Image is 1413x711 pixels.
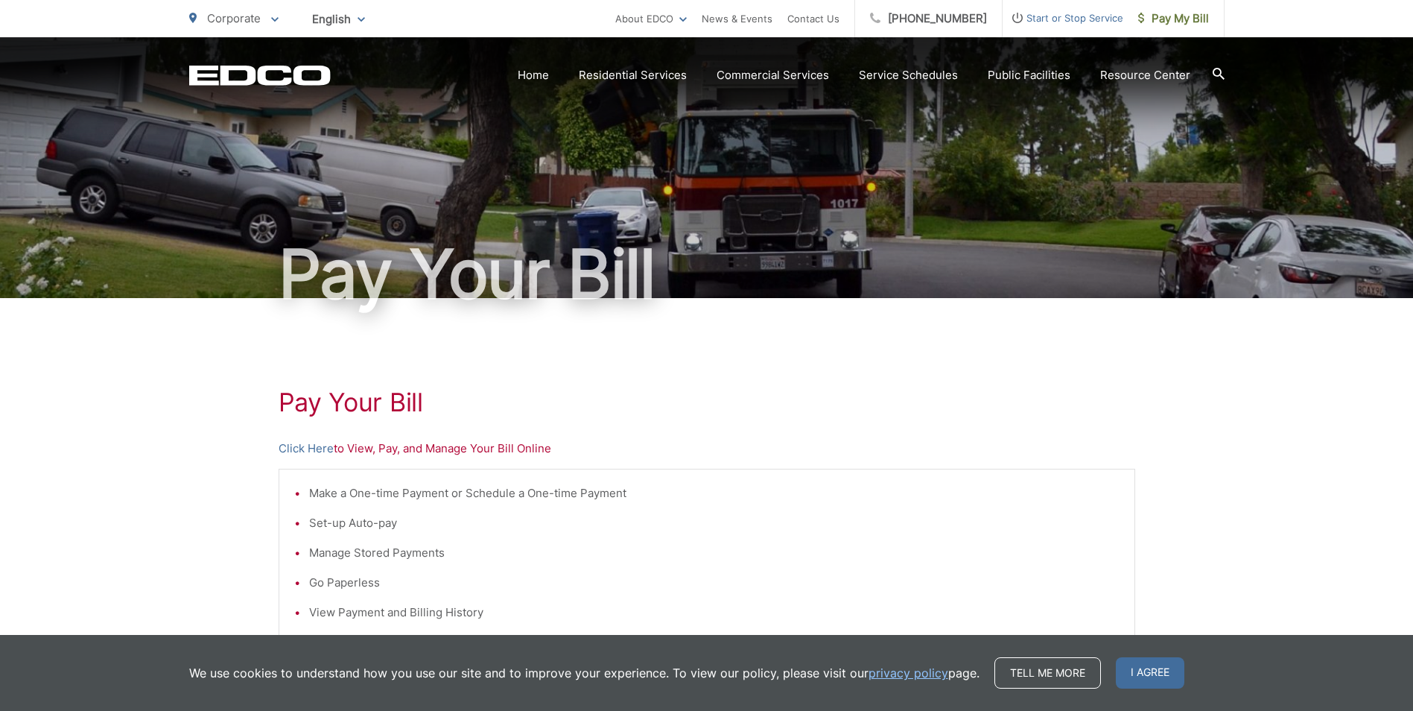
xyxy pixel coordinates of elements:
[189,237,1225,312] h1: Pay Your Bill
[518,66,549,84] a: Home
[301,6,376,32] span: English
[787,10,839,28] a: Contact Us
[279,440,334,458] a: Click Here
[1116,657,1184,689] span: I agree
[994,657,1101,689] a: Tell me more
[988,66,1070,84] a: Public Facilities
[702,10,772,28] a: News & Events
[207,11,261,25] span: Corporate
[869,664,948,682] a: privacy policy
[279,440,1135,458] p: to View, Pay, and Manage Your Bill Online
[309,544,1120,562] li: Manage Stored Payments
[309,484,1120,502] li: Make a One-time Payment or Schedule a One-time Payment
[1138,10,1209,28] span: Pay My Bill
[1100,66,1190,84] a: Resource Center
[309,514,1120,532] li: Set-up Auto-pay
[189,65,331,86] a: EDCD logo. Return to the homepage.
[717,66,829,84] a: Commercial Services
[189,664,979,682] p: We use cookies to understand how you use our site and to improve your experience. To view our pol...
[309,574,1120,592] li: Go Paperless
[309,604,1120,622] li: View Payment and Billing History
[615,10,687,28] a: About EDCO
[279,388,1135,417] h1: Pay Your Bill
[859,66,958,84] a: Service Schedules
[579,66,687,84] a: Residential Services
